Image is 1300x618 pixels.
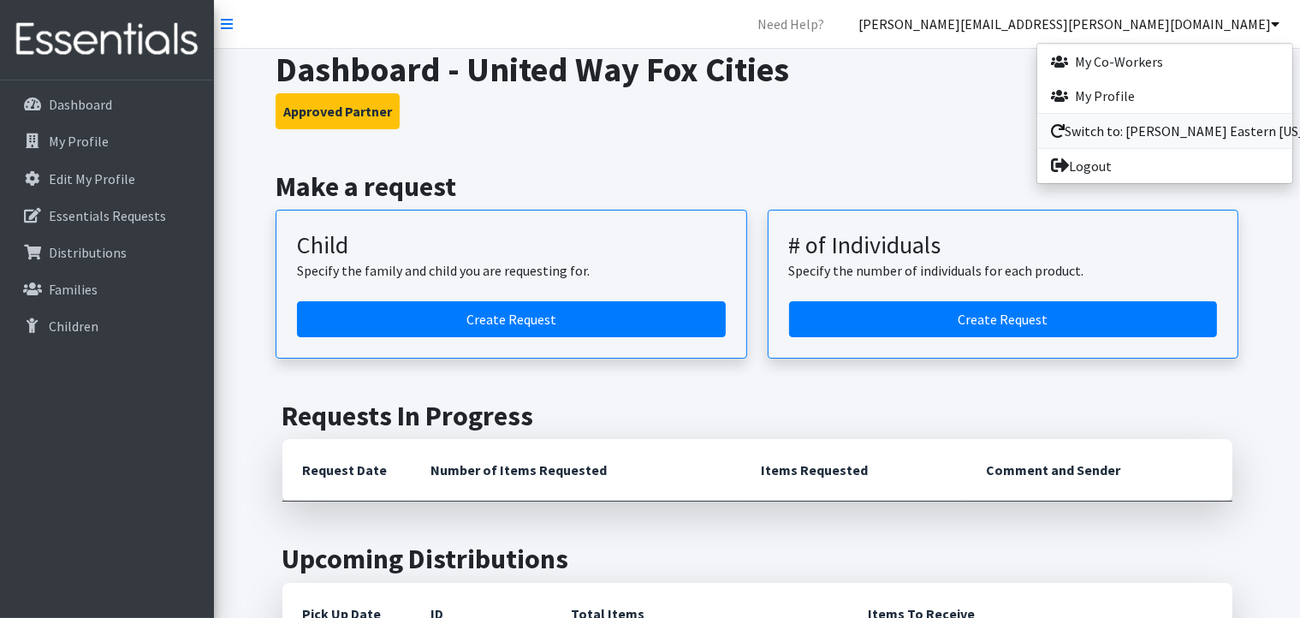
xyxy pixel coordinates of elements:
a: Create a request by number of individuals [789,301,1218,337]
a: Children [7,309,207,343]
a: Essentials Requests [7,199,207,233]
p: Edit My Profile [49,170,135,187]
th: Comment and Sender [965,439,1232,502]
p: Essentials Requests [49,207,166,224]
h2: Upcoming Distributions [282,543,1232,575]
h3: # of Individuals [789,231,1218,260]
a: My Profile [1037,79,1292,113]
button: Approved Partner [276,93,400,129]
a: My Co-Workers [1037,45,1292,79]
h2: Requests In Progress [282,400,1232,432]
a: Need Help? [744,7,838,41]
a: Edit My Profile [7,162,207,196]
p: My Profile [49,133,109,150]
p: Dashboard [49,96,112,113]
h2: Make a request [276,170,1238,203]
a: Switch to: [PERSON_NAME] Eastern [US_STATE] Diaper Bank [1037,114,1292,148]
a: Distributions [7,235,207,270]
a: Dashboard [7,87,207,122]
p: Distributions [49,244,127,261]
a: Logout [1037,149,1292,183]
a: Create a request for a child or family [297,301,726,337]
a: Families [7,272,207,306]
img: HumanEssentials [7,11,207,68]
p: Children [49,318,98,335]
a: [PERSON_NAME][EMAIL_ADDRESS][PERSON_NAME][DOMAIN_NAME] [845,7,1293,41]
th: Request Date [282,439,411,502]
p: Specify the number of individuals for each product. [789,260,1218,281]
th: Number of Items Requested [411,439,741,502]
th: Items Requested [740,439,965,502]
p: Families [49,281,98,298]
h1: Dashboard - United Way Fox Cities [276,49,1238,90]
a: My Profile [7,124,207,158]
p: Specify the family and child you are requesting for. [297,260,726,281]
h3: Child [297,231,726,260]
